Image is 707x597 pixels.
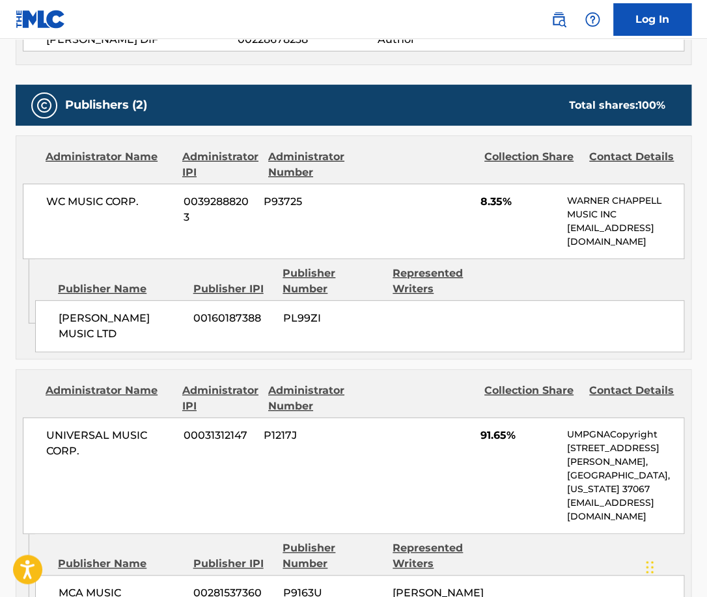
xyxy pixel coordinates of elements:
span: P93725 [263,194,359,210]
div: Publisher IPI [193,556,273,572]
img: help [585,12,600,27]
div: Publisher Number [283,266,383,297]
span: WC MUSIC CORP. [46,194,174,210]
span: 8.35% [480,194,557,210]
p: WARNER CHAPPELL MUSIC INC [566,194,684,221]
span: Author [378,32,505,48]
img: search [551,12,566,27]
p: [GEOGRAPHIC_DATA], [US_STATE] 37067 [566,469,684,496]
div: Publisher Number [283,540,383,572]
div: Administrator Name [46,149,173,180]
div: Help [579,7,605,33]
span: UNIVERSAL MUSIC CORP. [46,428,174,459]
span: 00031312147 [184,428,254,443]
a: Public Search [546,7,572,33]
img: Publishers [36,98,52,113]
div: Publisher IPI [193,281,273,297]
p: [EMAIL_ADDRESS][DOMAIN_NAME] [566,496,684,523]
span: 100 % [638,99,665,111]
div: Total shares: [569,98,665,113]
div: Drag [646,548,654,587]
div: Represented Writers [393,540,493,572]
span: 00160187388 [193,311,273,326]
div: Contact Details [589,149,684,180]
h5: Publishers (2) [65,98,147,113]
p: [STREET_ADDRESS][PERSON_NAME], [566,441,684,469]
div: Administrator IPI [182,383,258,414]
div: Represented Writers [393,266,493,297]
div: Contact Details [589,383,684,414]
p: [EMAIL_ADDRESS][DOMAIN_NAME] [566,221,684,249]
span: 00392888203 [184,194,254,225]
div: Administrator Number [268,383,363,414]
span: PL99ZI [283,311,383,326]
span: 00228678238 [238,32,378,48]
span: P1217J [263,428,359,443]
div: Collection Share [484,149,579,180]
a: Log In [613,3,691,36]
span: 91.65% [480,428,557,443]
img: MLC Logo [16,10,66,29]
p: UMPGNACopyright [566,428,684,441]
div: Administrator Number [268,149,363,180]
div: Collection Share [484,383,579,414]
div: Administrator IPI [182,149,258,180]
div: Publisher Name [58,281,183,297]
div: Publisher Name [58,556,183,572]
iframe: Chat Widget [642,535,707,597]
div: Administrator Name [46,383,173,414]
span: [PERSON_NAME] DIF [46,32,238,48]
span: [PERSON_NAME] MUSIC LTD [59,311,184,342]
